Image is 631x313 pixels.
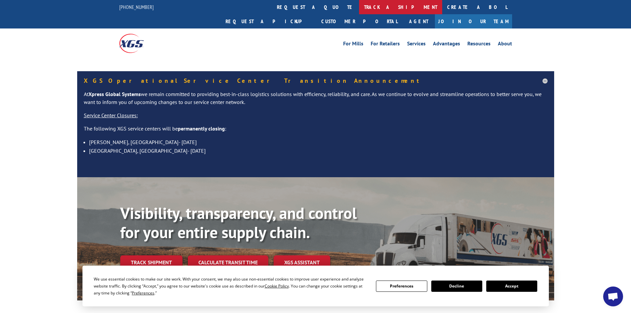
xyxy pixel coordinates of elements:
[343,41,363,48] a: For Mills
[178,125,225,132] strong: permanently closing
[402,14,435,28] a: Agent
[82,266,549,306] div: Cookie Consent Prompt
[132,290,154,296] span: Preferences
[188,255,268,270] a: Calculate transit time
[84,78,548,84] h5: XGS Operational Service Center Transition Announcement
[119,4,154,10] a: [PHONE_NUMBER]
[376,281,427,292] button: Preferences
[84,125,548,138] p: The following XGS service centers will be :
[84,112,138,119] u: Service Center Closures:
[265,283,289,289] span: Cookie Policy
[467,41,491,48] a: Resources
[94,276,368,296] div: We use essential cookies to make our site work. With your consent, we may also use non-essential ...
[486,281,537,292] button: Accept
[603,287,623,306] a: Open chat
[89,138,548,146] li: [PERSON_NAME], [GEOGRAPHIC_DATA]- [DATE]
[435,14,512,28] a: Join Our Team
[88,91,141,97] strong: Xpress Global Systems
[407,41,426,48] a: Services
[433,41,460,48] a: Advantages
[274,255,330,270] a: XGS ASSISTANT
[431,281,482,292] button: Decline
[84,90,548,112] p: At we remain committed to providing best-in-class logistics solutions with efficiency, reliabilit...
[316,14,402,28] a: Customer Portal
[371,41,400,48] a: For Retailers
[498,41,512,48] a: About
[221,14,316,28] a: Request a pickup
[120,255,183,269] a: Track shipment
[89,146,548,155] li: [GEOGRAPHIC_DATA], [GEOGRAPHIC_DATA]- [DATE]
[120,203,357,242] b: Visibility, transparency, and control for your entire supply chain.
